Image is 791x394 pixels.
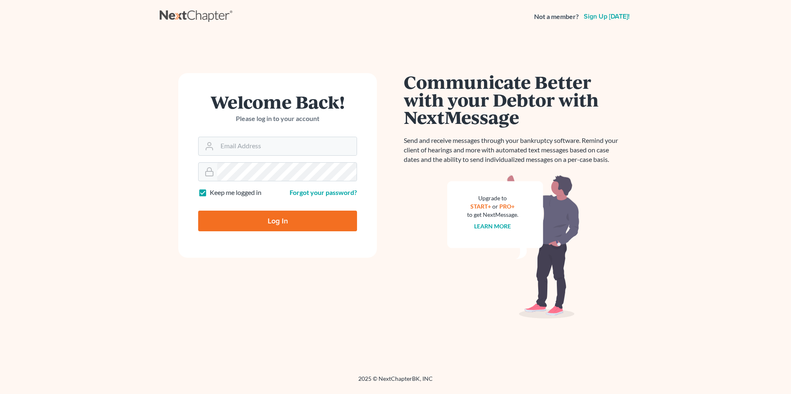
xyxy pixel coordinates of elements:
[493,203,499,210] span: or
[198,211,357,231] input: Log In
[471,203,491,210] a: START+
[404,136,623,164] p: Send and receive messages through your bankruptcy software. Remind your client of hearings and mo...
[467,211,518,219] div: to get NextMessage.
[582,13,631,20] a: Sign up [DATE]!
[534,12,579,21] strong: Not a member?
[198,114,357,123] p: Please log in to your account
[467,194,518,202] div: Upgrade to
[198,93,357,111] h1: Welcome Back!
[447,174,580,319] img: nextmessage_bg-59042aed3d76b12b5cd301f8e5b87938c9018125f34e5fa2b7a6b67550977c72.svg
[290,188,357,196] a: Forgot your password?
[500,203,515,210] a: PRO+
[217,137,357,155] input: Email Address
[210,188,261,197] label: Keep me logged in
[404,73,623,126] h1: Communicate Better with your Debtor with NextMessage
[475,223,511,230] a: Learn more
[160,375,631,389] div: 2025 © NextChapterBK, INC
